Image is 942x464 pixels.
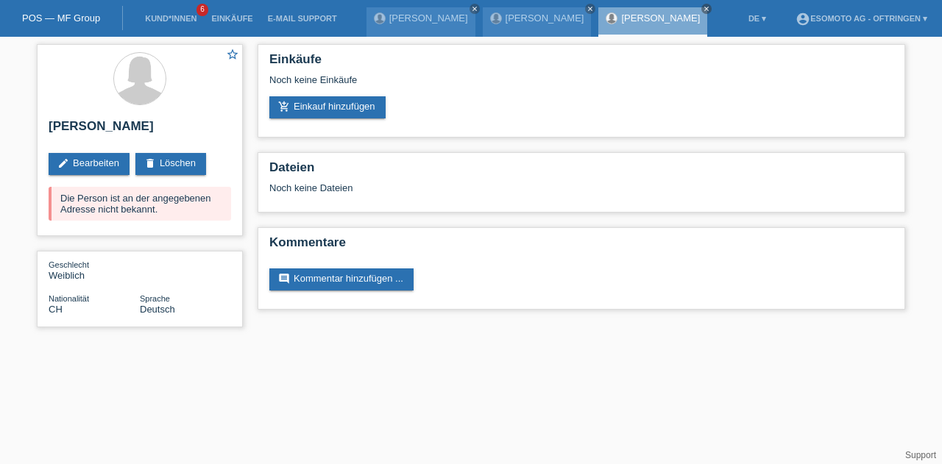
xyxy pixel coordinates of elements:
i: close [703,5,710,13]
a: [PERSON_NAME] [389,13,468,24]
a: account_circleEsomoto AG - Oftringen ▾ [788,14,935,23]
span: Schweiz [49,304,63,315]
a: star_border [226,48,239,63]
h2: [PERSON_NAME] [49,119,231,141]
a: E-Mail Support [261,14,344,23]
span: Sprache [140,294,170,303]
i: add_shopping_cart [278,101,290,113]
h2: Einkäufe [269,52,893,74]
h2: Dateien [269,160,893,182]
a: Kund*innen [138,14,204,23]
span: Deutsch [140,304,175,315]
a: add_shopping_cartEinkauf hinzufügen [269,96,386,118]
i: delete [144,157,156,169]
i: account_circle [796,12,810,26]
i: comment [278,273,290,285]
i: edit [57,157,69,169]
div: Die Person ist an der angegebenen Adresse nicht bekannt. [49,187,231,221]
i: close [471,5,478,13]
span: Geschlecht [49,260,89,269]
a: [PERSON_NAME] [621,13,700,24]
i: star_border [226,48,239,61]
a: Support [905,450,936,460]
a: commentKommentar hinzufügen ... [269,268,414,290]
a: close [585,4,595,14]
i: close [587,5,594,13]
a: close [470,4,480,14]
a: editBearbeiten [49,153,130,175]
a: DE ▾ [741,14,773,23]
a: close [701,4,712,14]
a: POS — MF Group [22,13,100,24]
h2: Kommentare [269,235,893,257]
span: Nationalität [49,294,89,303]
div: Noch keine Dateien [269,182,719,193]
div: Weiblich [49,259,140,281]
a: deleteLöschen [135,153,206,175]
a: [PERSON_NAME] [506,13,584,24]
div: Noch keine Einkäufe [269,74,893,96]
span: 6 [196,4,208,16]
a: Einkäufe [204,14,260,23]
